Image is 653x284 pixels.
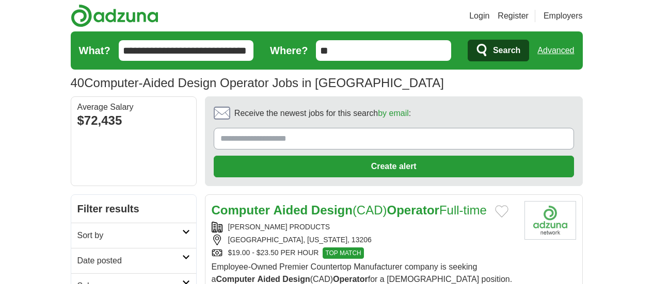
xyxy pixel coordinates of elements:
[537,40,574,61] a: Advanced
[387,203,439,217] strong: Operator
[214,156,574,177] button: Create alert
[274,203,308,217] strong: Aided
[212,235,516,245] div: [GEOGRAPHIC_DATA], [US_STATE], 13206
[71,248,196,273] a: Date posted
[77,229,182,242] h2: Sort by
[212,247,516,259] div: $19.00 - $23.50 PER HOUR
[234,107,411,120] span: Receive the newest jobs for this search :
[77,103,190,111] div: Average Salary
[216,275,255,283] strong: Computer
[378,109,409,118] a: by email
[333,275,368,283] strong: Operator
[468,40,529,61] button: Search
[71,76,444,90] h1: Computer-Aided Design Operator Jobs in [GEOGRAPHIC_DATA]
[495,205,508,218] button: Add to favorite jobs
[71,195,196,223] h2: Filter results
[524,201,576,240] img: Company logo
[71,74,85,92] span: 40
[498,10,529,22] a: Register
[79,43,110,58] label: What?
[469,10,489,22] a: Login
[544,10,583,22] a: Employers
[212,203,487,217] a: Computer Aided Design(CAD)OperatorFull-time
[71,4,158,27] img: Adzuna logo
[77,255,182,267] h2: Date posted
[270,43,308,58] label: Where?
[311,203,353,217] strong: Design
[77,111,190,130] div: $72,435
[212,222,516,232] div: [PERSON_NAME] PRODUCTS
[323,247,363,259] span: TOP MATCH
[71,223,196,248] a: Sort by
[282,275,310,283] strong: Design
[493,40,520,61] span: Search
[212,203,270,217] strong: Computer
[257,275,280,283] strong: Aided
